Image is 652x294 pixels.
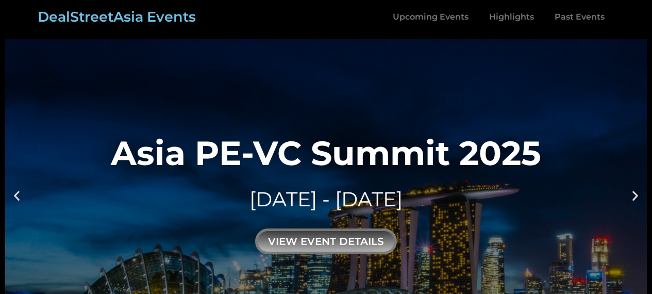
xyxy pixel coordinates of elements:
[382,5,479,29] a: Upcoming Events
[10,189,23,202] div: Previous slide
[479,5,544,29] a: Highlights
[629,189,642,202] div: Next slide
[111,185,541,214] div: [DATE] - [DATE]
[255,228,397,254] div: view event details
[38,8,196,25] a: DealStreetAsia Events
[111,136,541,170] div: Asia PE-VC Summit 2025
[544,5,615,29] a: Past Events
